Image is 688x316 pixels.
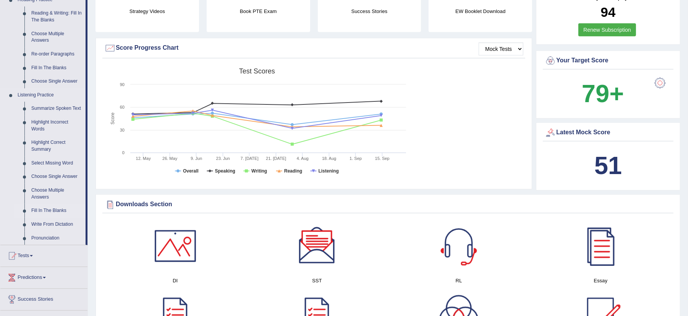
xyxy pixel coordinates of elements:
[28,7,86,27] a: Reading & Writing: Fill In The Blanks
[28,27,86,47] a: Choose Multiple Answers
[534,277,668,285] h4: Essay
[266,156,286,161] tspan: 21. [DATE]
[28,102,86,116] a: Summarize Spoken Text
[319,168,339,174] tspan: Listening
[28,116,86,136] a: Highlight Incorrect Words
[28,170,86,184] a: Choose Single Answer
[582,80,624,108] b: 79+
[392,277,526,285] h4: RL
[28,231,86,245] a: Pronunciation
[136,156,151,161] tspan: 12. May
[0,289,87,308] a: Success Stories
[0,245,87,264] a: Tests
[28,61,86,75] a: Fill In The Blanks
[578,23,636,36] a: Renew Subscription
[28,47,86,61] a: Re-order Paragraphs
[122,150,125,155] text: 0
[28,136,86,156] a: Highlight Correct Summary
[96,7,199,15] h4: Strategy Videos
[216,156,230,161] tspan: 23. Jun
[28,156,86,170] a: Select Missing Word
[297,156,309,161] tspan: 4. Aug
[28,204,86,218] a: Fill In The Blanks
[239,67,275,75] tspan: Test scores
[104,199,672,210] div: Downloads Section
[191,156,202,161] tspan: 9. Jun
[183,168,199,174] tspan: Overall
[120,82,125,87] text: 90
[207,7,310,15] h4: Book PTE Exam
[545,55,672,67] div: Your Target Score
[375,156,390,161] tspan: 15. Sep
[284,168,302,174] tspan: Reading
[601,5,616,20] b: 94
[251,168,267,174] tspan: Writing
[241,156,259,161] tspan: 7. [DATE]
[104,42,523,54] div: Score Progress Chart
[215,168,235,174] tspan: Speaking
[28,184,86,204] a: Choose Multiple Answers
[120,128,125,132] text: 30
[108,277,242,285] h4: DI
[322,156,336,161] tspan: 18. Aug
[28,218,86,231] a: Write From Dictation
[545,127,672,138] div: Latest Mock Score
[0,267,87,286] a: Predictions
[110,112,115,125] tspan: Score
[14,88,86,102] a: Listening Practice
[250,277,384,285] h4: SST
[318,7,421,15] h4: Success Stories
[162,156,178,161] tspan: 26. May
[429,7,532,15] h4: EW Booklet Download
[594,151,622,179] b: 51
[350,156,362,161] tspan: 1. Sep
[120,105,125,109] text: 60
[28,75,86,88] a: Choose Single Answer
